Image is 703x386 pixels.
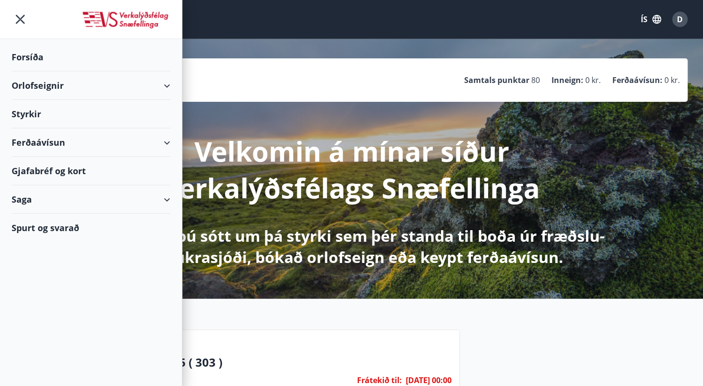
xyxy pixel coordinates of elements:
button: menu [12,11,29,28]
div: Styrkir [12,100,170,128]
div: Spurt og svarað [12,214,170,242]
div: Gjafabréf og kort [12,157,170,185]
span: 0 kr. [664,75,680,85]
img: union_logo [81,11,170,30]
p: Þorrasalir 13 – 15 ( 303 ) [87,354,452,371]
p: Inneign : [551,75,583,85]
button: D [668,8,691,31]
span: 80 [531,75,540,85]
div: Ferðaávísun [12,128,170,157]
button: ÍS [635,11,666,28]
p: Hér getur þú sótt um þá styrki sem þér standa til boða úr fræðslu- og sjúkrasjóði, bókað orlofsei... [97,225,607,268]
div: Orlofseignir [12,71,170,100]
p: Ferðaávísun : [612,75,662,85]
p: Velkomin á mínar síður verkalýðsfélags Snæfellinga [97,133,607,206]
div: Saga [12,185,170,214]
div: Forsíða [12,43,170,71]
p: Samtals punktar [464,75,529,85]
span: Frátekið til : [357,375,402,386]
span: 0 kr. [585,75,601,85]
span: [DATE] 00:00 [406,375,452,386]
span: D [677,14,683,25]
